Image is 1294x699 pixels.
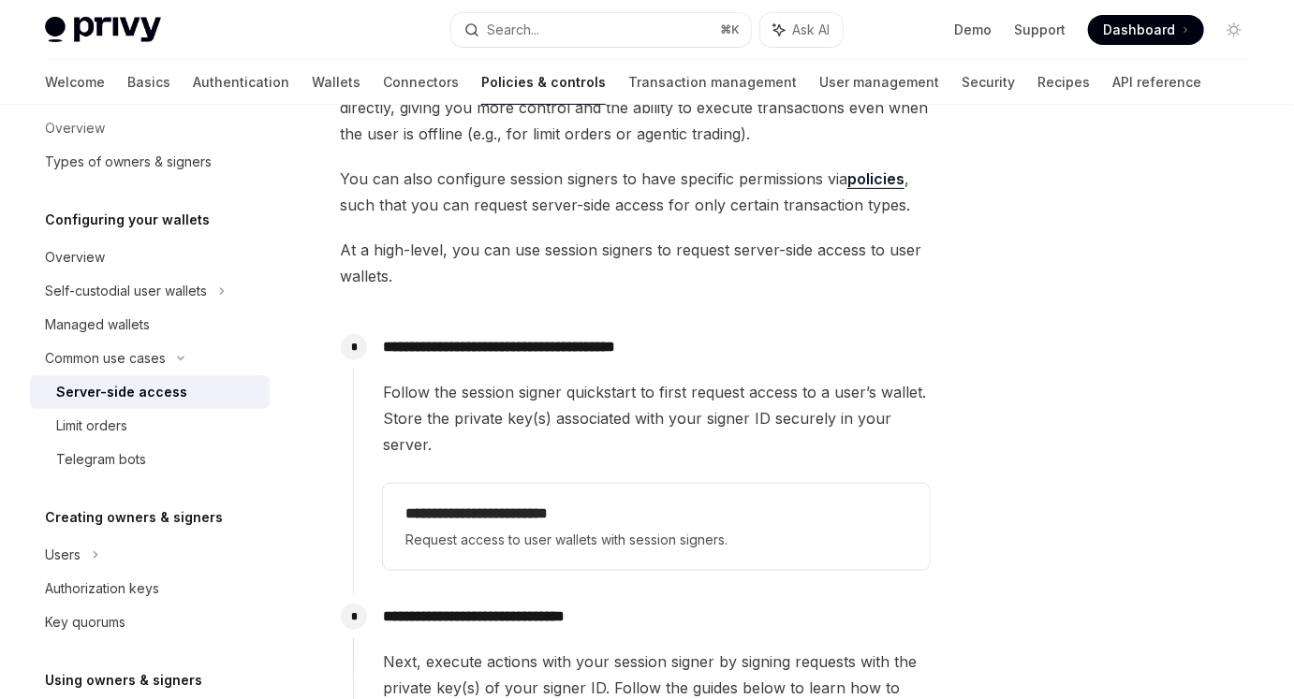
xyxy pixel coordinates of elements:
[628,60,797,105] a: Transaction management
[30,443,270,476] a: Telegram bots
[1088,15,1204,45] a: Dashboard
[760,13,843,47] button: Ask AI
[30,375,270,409] a: Server-side access
[45,313,150,336] div: Managed wallets
[45,544,81,566] div: Users
[45,611,125,633] div: Key quorums
[30,308,270,342] a: Managed wallets
[383,379,930,458] span: Follow the session signer quickstart to first request access to a user’s wallet. Store the privat...
[487,19,539,41] div: Search...
[30,409,270,443] a: Limit orders
[45,669,202,692] h5: Using owners & signers
[1112,60,1201,105] a: API reference
[962,60,1015,105] a: Security
[405,529,907,551] span: Request access to user wallets with session signers.
[45,506,223,529] h5: Creating owners & signers
[340,237,931,289] span: At a high-level, you can use session signers to request server-side access to user wallets.
[45,151,212,173] div: Types of owners & signers
[720,22,740,37] span: ⌘ K
[45,17,161,43] img: light logo
[30,605,270,639] a: Key quorums
[30,145,270,179] a: Types of owners & signers
[312,60,360,105] a: Wallets
[792,21,830,39] span: Ask AI
[45,209,210,231] h5: Configuring your wallets
[45,280,207,302] div: Self-custodial user wallets
[45,577,159,600] div: Authorization keys
[1103,21,1175,39] span: Dashboard
[340,166,931,218] span: You can also configure session signers to have specific permissions via , such that you can reque...
[45,246,105,269] div: Overview
[45,60,105,105] a: Welcome
[193,60,289,105] a: Authentication
[56,415,127,437] div: Limit orders
[56,381,187,403] div: Server-side access
[30,572,270,605] a: Authorization keys
[30,240,270,274] a: Overview
[383,60,459,105] a: Connectors
[56,448,146,471] div: Telegram bots
[819,60,939,105] a: User management
[481,60,606,105] a: Policies & controls
[45,347,166,370] div: Common use cases
[451,13,751,47] button: Search...⌘K
[954,21,992,39] a: Demo
[847,169,904,189] a: policies
[1219,15,1249,45] button: Toggle dark mode
[127,60,170,105] a: Basics
[1014,21,1066,39] a: Support
[1037,60,1090,105] a: Recipes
